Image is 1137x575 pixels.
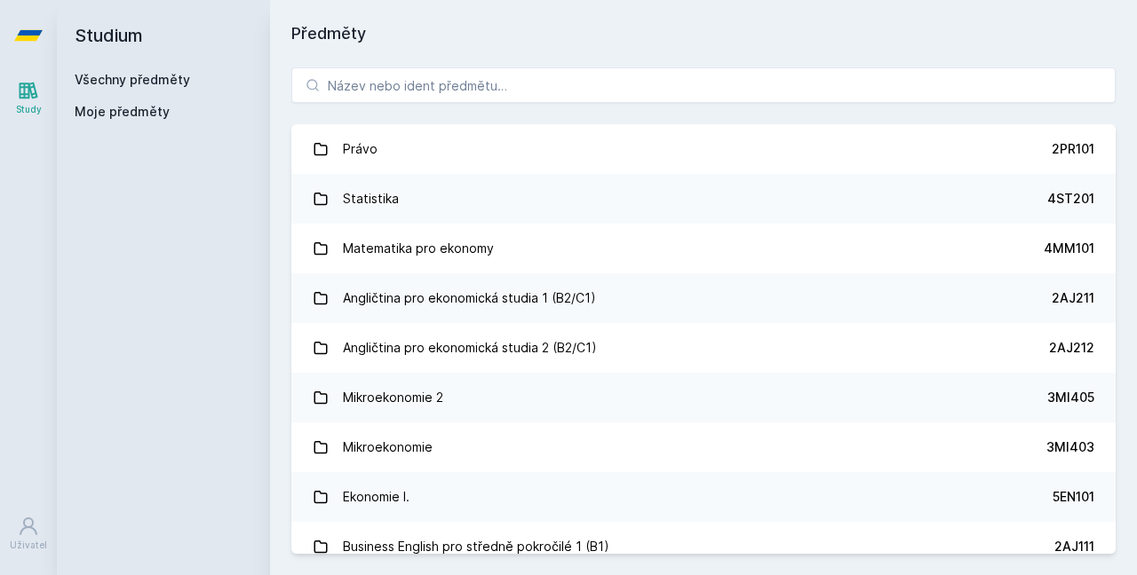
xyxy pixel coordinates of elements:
div: Statistika [343,181,399,217]
div: 2AJ111 [1054,538,1094,555]
input: Název nebo ident předmětu… [291,67,1116,103]
a: Business English pro středně pokročilé 1 (B1) 2AJ111 [291,522,1116,571]
span: Moje předměty [75,103,170,121]
div: Matematika pro ekonomy [343,231,494,266]
a: Všechny předměty [75,72,190,87]
div: Mikroekonomie [343,429,433,465]
a: Angličtina pro ekonomická studia 1 (B2/C1) 2AJ211 [291,273,1116,323]
div: 4ST201 [1047,190,1094,208]
div: Study [16,103,42,116]
div: 5EN101 [1053,488,1094,506]
div: 3MI403 [1046,438,1094,456]
div: Business English pro středně pokročilé 1 (B1) [343,529,609,564]
a: Mikroekonomie 2 3MI405 [291,373,1116,422]
div: Angličtina pro ekonomická studia 1 (B2/C1) [343,280,596,316]
div: Ekonomie I. [343,479,409,515]
div: Právo [343,131,378,167]
a: Právo 2PR101 [291,124,1116,174]
div: 2AJ212 [1049,339,1094,357]
div: 2AJ211 [1052,289,1094,307]
a: Study [4,71,53,125]
div: 2PR101 [1052,140,1094,158]
a: Angličtina pro ekonomická studia 2 (B2/C1) 2AJ212 [291,323,1116,373]
div: 3MI405 [1047,389,1094,406]
a: Mikroekonomie 3MI403 [291,422,1116,472]
a: Uživatel [4,507,53,561]
h1: Předměty [291,21,1116,46]
div: 4MM101 [1044,240,1094,257]
a: Statistika 4ST201 [291,174,1116,224]
a: Matematika pro ekonomy 4MM101 [291,224,1116,273]
div: Angličtina pro ekonomická studia 2 (B2/C1) [343,330,597,366]
div: Uživatel [10,539,47,552]
a: Ekonomie I. 5EN101 [291,472,1116,522]
div: Mikroekonomie 2 [343,380,443,415]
